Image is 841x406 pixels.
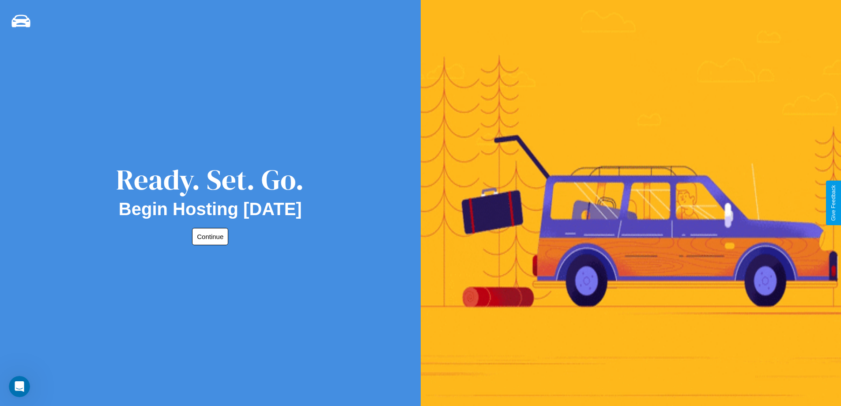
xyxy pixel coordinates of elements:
[116,160,304,199] div: Ready. Set. Go.
[119,199,302,219] h2: Begin Hosting [DATE]
[830,185,837,221] div: Give Feedback
[192,228,228,245] button: Continue
[9,376,30,397] iframe: Intercom live chat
